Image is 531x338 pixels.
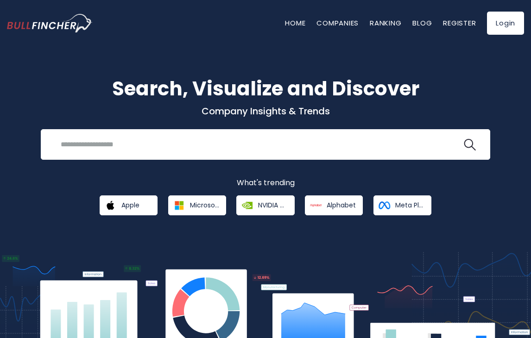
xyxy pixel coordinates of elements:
span: Meta Platforms [395,201,425,209]
a: NVIDIA Corporation [236,195,294,215]
a: Login [487,12,524,35]
span: NVIDIA Corporation [258,201,288,209]
a: Alphabet [305,195,363,215]
span: Microsoft Corporation [190,201,220,209]
a: Go to homepage [7,14,107,32]
p: What's trending [7,178,524,188]
span: Apple [121,201,139,209]
a: Apple [100,195,158,215]
a: Blog [412,18,432,28]
span: Alphabet [327,201,356,209]
a: Ranking [370,18,401,28]
a: Register [443,18,476,28]
a: Microsoft Corporation [168,195,226,215]
h1: Search, Visualize and Discover [7,74,524,103]
img: search icon [464,139,476,151]
img: bullfincher logo [7,14,93,32]
a: Meta Platforms [373,195,431,215]
p: Company Insights & Trends [7,105,524,117]
a: Companies [316,18,359,28]
a: Home [285,18,305,28]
